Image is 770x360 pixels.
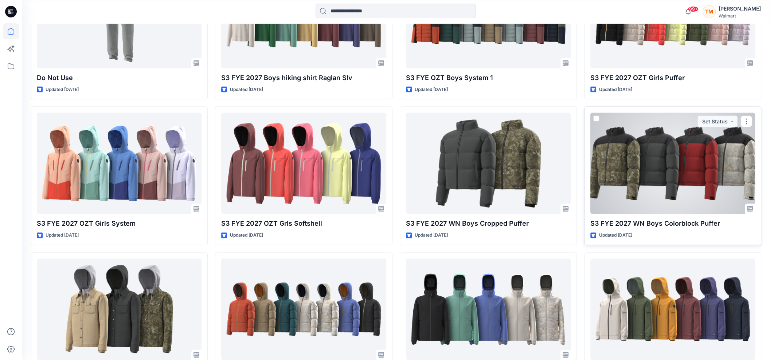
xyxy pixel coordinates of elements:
span: 99+ [688,6,699,12]
p: Do Not Use [37,73,202,83]
p: Updated [DATE] [415,232,448,239]
p: S3 FYE OZT Boys System 1 [406,73,571,83]
a: S3 FYE 2027 OZT Boys Puffer [221,259,386,360]
p: S3 FYE 2027 WN Boys Colorblock Puffer [590,218,755,229]
p: Updated [DATE] [415,86,448,94]
a: S3 FYE 2027 WN Boys Colorblock Puffer [590,113,755,214]
p: Updated [DATE] [230,232,263,239]
div: TM [703,5,716,18]
p: Updated [DATE] [46,232,79,239]
p: Updated [DATE] [46,86,79,94]
a: S3 FYE 2027 OZT Boys Rain Jacket [406,259,571,360]
a: S3 FYE 2027 OZT Girls System [37,113,202,214]
p: S3 FYE 2027 OZT Girls Puffer [590,73,755,83]
p: Updated [DATE] [599,86,632,94]
p: Updated [DATE] [230,86,263,94]
a: S3 FYE 2027 OZT Grls Softshell [221,113,386,214]
p: S3 FYE 2027 WN Boys Cropped Puffer [406,218,571,229]
a: S3 FYE 2027 SHACKET WITH BIB [37,259,202,360]
p: S3 FYE 2027 OZT Girls System [37,218,202,229]
p: S3 FYE 2027 Boys hiking shirt Raglan Slv [221,73,386,83]
a: S3 FYE 2027 OZT Boys Softshell [590,259,755,360]
div: Walmart [719,13,761,19]
div: [PERSON_NAME] [719,4,761,13]
p: S3 FYE 2027 OZT Grls Softshell [221,218,386,229]
a: S3 FYE 2027 WN Boys Cropped Puffer [406,113,571,214]
p: Updated [DATE] [599,232,632,239]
